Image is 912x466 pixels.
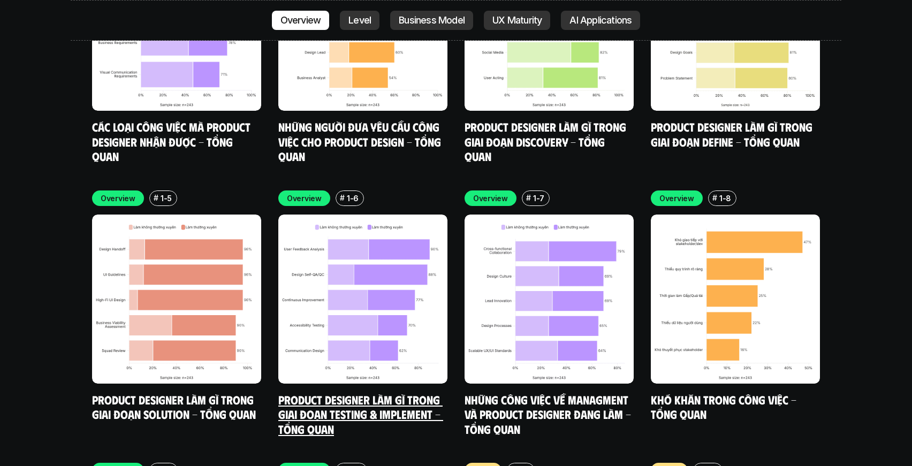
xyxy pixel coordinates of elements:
[390,11,473,30] a: Business Model
[651,119,815,149] a: Product Designer làm gì trong giai đoạn Define - Tổng quan
[278,119,444,163] a: Những người đưa yêu cầu công việc cho Product Design - Tổng quan
[561,11,640,30] a: AI Applications
[473,193,508,204] p: Overview
[92,392,256,422] a: Product Designer làm gì trong giai đoạn Solution - Tổng quan
[278,392,443,436] a: Product Designer làm gì trong giai đoạn Testing & Implement - Tổng quan
[465,392,634,436] a: Những công việc về Managment và Product Designer đang làm - Tổng quan
[651,392,799,422] a: Khó khăn trong công việc - Tổng quan
[484,11,550,30] a: UX Maturity
[719,193,731,204] p: 1-8
[533,193,544,204] p: 1-7
[340,11,379,30] a: Level
[340,194,345,202] h6: #
[287,193,322,204] p: Overview
[526,194,531,202] h6: #
[492,15,542,26] p: UX Maturity
[399,15,465,26] p: Business Model
[154,194,158,202] h6: #
[348,15,371,26] p: Level
[101,193,135,204] p: Overview
[347,193,359,204] p: 1-6
[712,194,717,202] h6: #
[161,193,172,204] p: 1-5
[280,15,321,26] p: Overview
[659,193,694,204] p: Overview
[569,15,632,26] p: AI Applications
[92,119,253,163] a: Các loại công việc mà Product Designer nhận được - Tổng quan
[465,119,629,163] a: Product Designer làm gì trong giai đoạn Discovery - Tổng quan
[272,11,330,30] a: Overview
